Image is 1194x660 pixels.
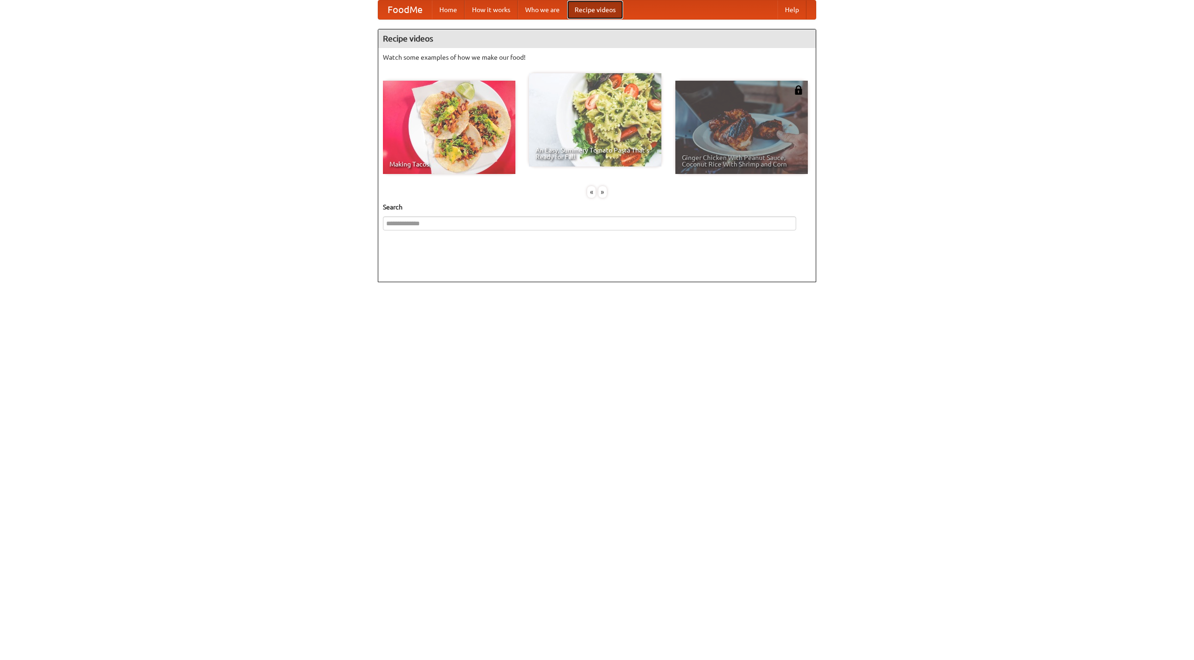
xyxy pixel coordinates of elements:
a: Home [432,0,465,19]
h4: Recipe videos [378,29,816,48]
a: Making Tacos [383,81,515,174]
p: Watch some examples of how we make our food! [383,53,811,62]
span: An Easy, Summery Tomato Pasta That's Ready for Fall [535,147,655,160]
a: How it works [465,0,518,19]
h5: Search [383,202,811,212]
div: » [598,186,607,198]
div: « [587,186,596,198]
a: Recipe videos [567,0,623,19]
a: Who we are [518,0,567,19]
img: 483408.png [794,85,803,95]
a: Help [777,0,806,19]
a: FoodMe [378,0,432,19]
span: Making Tacos [389,161,509,167]
a: An Easy, Summery Tomato Pasta That's Ready for Fall [529,73,661,167]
